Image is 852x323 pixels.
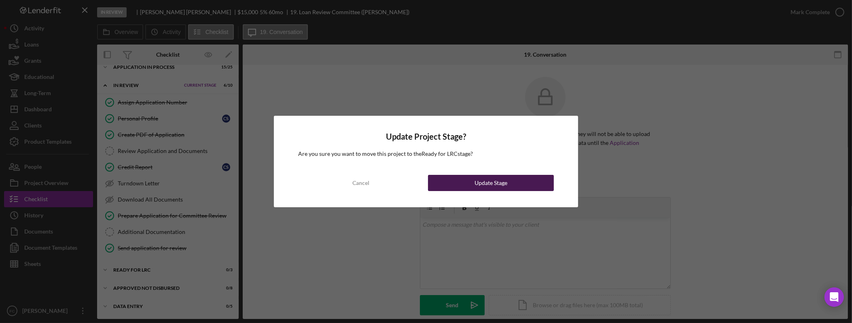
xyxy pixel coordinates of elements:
button: Cancel [298,175,424,191]
button: Update Stage [428,175,554,191]
div: Open Intercom Messenger [824,287,844,307]
h4: Update Project Stage? [298,132,554,141]
div: Update Stage [475,175,507,191]
p: Are you sure you want to move this project to the Ready for LRC stage? [298,149,554,158]
div: Cancel [353,175,370,191]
